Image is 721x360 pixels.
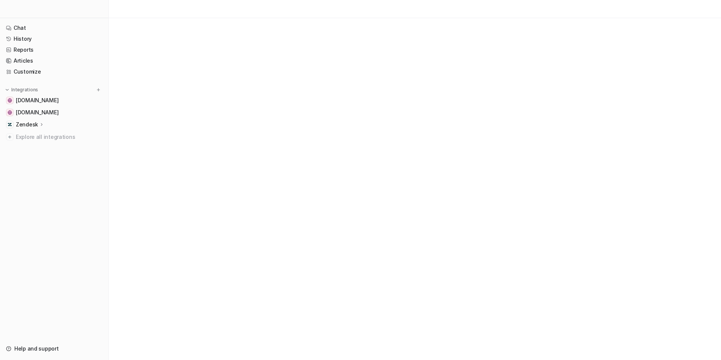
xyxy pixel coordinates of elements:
img: altidenergi.dk [8,98,12,103]
a: Customize [3,66,105,77]
span: Explore all integrations [16,131,102,143]
a: Reports [3,45,105,55]
img: Zendesk [8,122,12,127]
span: [DOMAIN_NAME] [16,97,58,104]
a: Explore all integrations [3,132,105,142]
a: greenpowerdenmark.dk[DOMAIN_NAME] [3,107,105,118]
img: expand menu [5,87,10,92]
a: Articles [3,55,105,66]
img: explore all integrations [6,133,14,141]
a: altidenergi.dk[DOMAIN_NAME] [3,95,105,106]
button: Integrations [3,86,40,94]
img: greenpowerdenmark.dk [8,110,12,115]
img: menu_add.svg [96,87,101,92]
p: Integrations [11,87,38,93]
a: History [3,34,105,44]
span: [DOMAIN_NAME] [16,109,58,116]
p: Zendesk [16,121,38,128]
a: Chat [3,23,105,33]
a: Help and support [3,343,105,354]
